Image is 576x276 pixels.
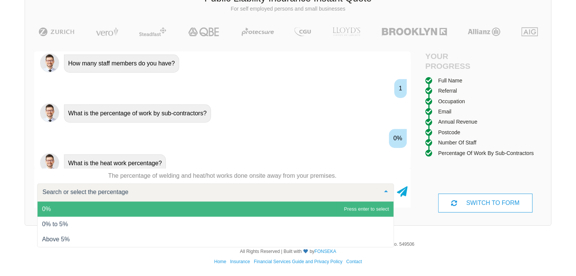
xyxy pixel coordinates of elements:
[464,27,504,36] img: Allianz | Public Liability Insurance
[518,27,541,36] img: AIG | Public Liability Insurance
[346,259,362,264] a: Contact
[438,118,478,126] div: Annual Revenue
[42,236,70,242] span: Above 5%
[40,153,59,172] img: Chatbot | PLI
[438,194,532,212] div: SWITCH TO FORM
[438,149,534,157] div: Percentage of work by sub-contractors
[31,5,545,13] p: For self employed persons and small businesses
[64,54,179,73] div: How many staff members do you have?
[394,79,407,98] div: 1
[214,259,226,264] a: Home
[230,259,250,264] a: Insurance
[379,27,450,36] img: Brooklyn | Public Liability Insurance
[40,103,59,122] img: Chatbot | PLI
[64,104,211,122] div: What is the percentage of work by sub-contractors?
[438,107,451,116] div: Email
[92,27,122,36] img: Vero | Public Liability Insurance
[42,221,68,227] span: 0% to 5%
[314,249,336,254] a: FONSEKA
[136,27,169,36] img: Steadfast | Public Liability Insurance
[40,53,59,72] img: Chatbot | PLI
[438,138,476,147] div: Number of staff
[41,188,378,196] input: Search or select the percentage
[34,172,411,180] p: The percentage of welding and heat/hot works done onsite away from your premises.
[438,76,462,85] div: Full Name
[35,27,78,36] img: Zurich | Public Liability Insurance
[291,27,314,36] img: CGU | Public Liability Insurance
[184,27,225,36] img: QBE | Public Liability Insurance
[438,128,460,136] div: Postcode
[438,87,457,95] div: Referral
[42,206,51,212] span: 0%
[64,154,166,172] div: What is the heat work percentage?
[239,27,277,36] img: Protecsure | Public Liability Insurance
[328,27,365,36] img: LLOYD's | Public Liability Insurance
[438,97,465,105] div: Occupation
[254,259,342,264] a: Financial Services Guide and Privacy Policy
[425,51,485,70] h4: Your Progress
[389,129,407,148] div: 0%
